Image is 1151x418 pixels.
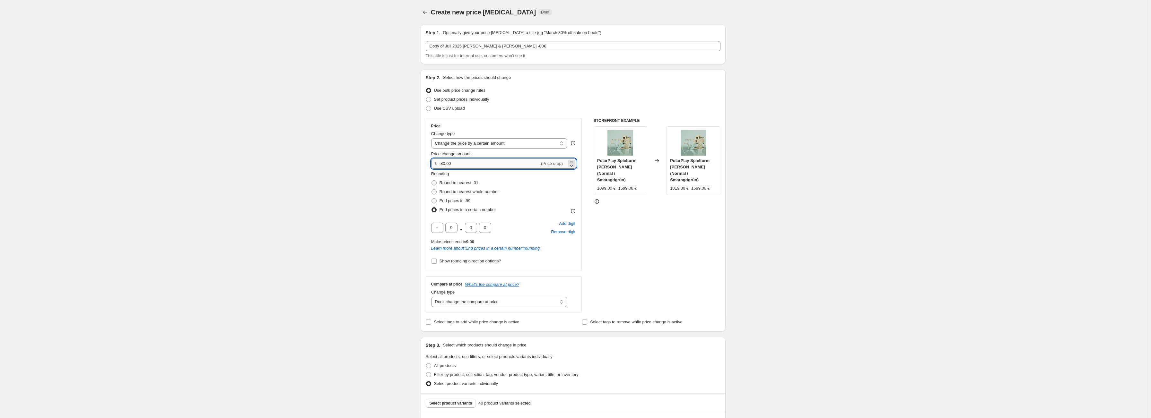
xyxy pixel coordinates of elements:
[431,290,455,294] span: Change type
[607,130,633,156] img: polarplay_bosse_ptslds001_mg_1_80x.jpg
[570,140,576,146] div: help
[551,229,575,235] span: Remove digit
[478,400,531,406] span: 40 product variants selected
[618,185,637,192] strike: 1599.00 €
[434,372,579,377] span: Filter by product, collection, tag, vendor, product type, variant title, or inventory
[597,185,616,192] div: 1099.00 €
[426,74,440,81] h2: Step 2.
[431,239,474,244] span: Make prices end in
[426,41,720,51] input: 30% off holiday sale
[681,130,706,156] img: polarplay_bosse_ptslds001_mg_1_80x.jpg
[465,282,519,287] button: What's the compare at price?
[426,354,553,359] span: Select all products, use filters, or select products variants individually
[431,223,443,233] input: ﹡
[431,9,536,16] span: Create new price [MEDICAL_DATA]
[431,246,540,251] a: Learn more about"End prices in a certain number"rounding
[466,239,474,244] b: 9.00
[440,259,501,263] span: Show rounding direction options?
[541,161,563,166] span: (Price drop)
[597,158,637,182] span: PolarPlay Spielturm [PERSON_NAME] (Normal / Smaragdgrün)
[443,342,526,348] p: Select which products should change in price
[434,97,489,102] span: Set product prices individually
[431,171,449,176] span: Rounding
[479,223,491,233] input: ﹡
[431,282,463,287] h3: Compare at price
[435,161,437,166] span: €
[431,124,440,129] h3: Price
[426,53,525,58] span: This title is just for internal use, customers won't see it
[426,30,440,36] h2: Step 1.
[440,207,496,212] span: End prices in a certain number
[431,151,471,156] span: Price change amount
[440,198,471,203] span: End prices in .99
[430,401,472,406] span: Select product variants
[434,363,456,368] span: All products
[440,180,478,185] span: Round to nearest .01
[670,185,689,192] div: 1019.00 €
[691,185,710,192] strike: 1599.00 €
[465,223,477,233] input: ﹡
[550,228,576,236] button: Remove placeholder
[426,342,440,348] h2: Step 3.
[590,320,683,324] span: Select tags to remove while price change is active
[594,118,720,123] h6: STOREFRONT EXAMPLE
[440,189,499,194] span: Round to nearest whole number
[558,219,576,228] button: Add placeholder
[434,88,485,93] span: Use bulk price change rules
[559,220,575,227] span: Add digit
[434,106,465,111] span: Use CSV upload
[431,131,455,136] span: Change type
[541,10,549,15] span: Draft
[439,158,540,169] input: -10.00
[434,320,519,324] span: Select tags to add while price change is active
[445,223,458,233] input: ﹡
[670,158,710,182] span: PolarPlay Spielturm [PERSON_NAME] (Normal / Smaragdgrün)
[443,74,511,81] p: Select how the prices should change
[426,399,476,408] button: Select product variants
[431,246,540,251] i: Learn more about " End prices in a certain number " rounding
[459,223,463,233] span: .
[434,381,498,386] span: Select product variants individually
[443,30,601,36] p: Optionally give your price [MEDICAL_DATA] a title (eg "March 30% off sale on boots")
[421,8,430,17] button: Price change jobs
